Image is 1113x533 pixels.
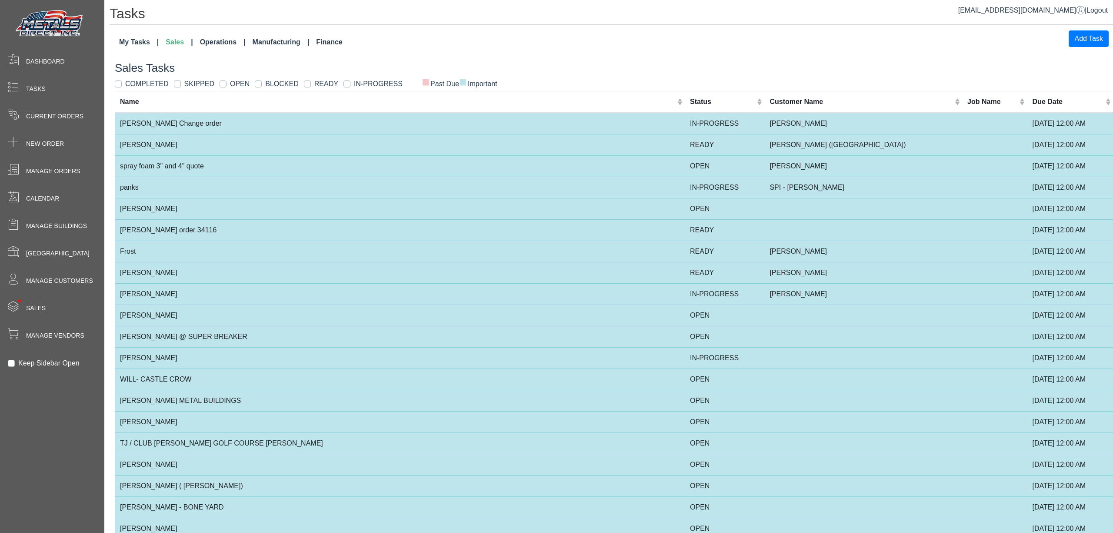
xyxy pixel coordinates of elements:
[230,79,250,89] label: OPEN
[26,139,64,148] span: New Order
[1027,241,1113,262] td: [DATE] 12:00 AM
[1027,283,1113,305] td: [DATE] 12:00 AM
[685,390,764,411] td: OPEN
[685,113,764,134] td: IN-PROGRESS
[685,347,764,369] td: IN-PROGRESS
[1027,326,1113,347] td: [DATE] 12:00 AM
[115,155,685,177] td: spray foam 3" and 4" quote
[115,177,685,198] td: panks
[354,79,403,89] label: IN-PROGRESS
[690,97,755,107] div: Status
[125,79,169,89] label: COMPLETED
[314,79,338,89] label: READY
[764,177,962,198] td: SPI - [PERSON_NAME]
[764,113,962,134] td: [PERSON_NAME]
[115,283,685,305] td: [PERSON_NAME]
[115,454,685,475] td: [PERSON_NAME]
[115,262,685,283] td: [PERSON_NAME]
[110,5,1113,25] h1: Tasks
[115,198,685,219] td: [PERSON_NAME]
[115,326,685,347] td: [PERSON_NAME] @ SUPER BREAKER
[115,432,685,454] td: TJ / CLUB [PERSON_NAME] GOLF COURSE [PERSON_NAME]
[1027,369,1113,390] td: [DATE] 12:00 AM
[115,113,685,134] td: [PERSON_NAME] Change order
[422,80,459,87] span: Past Due
[26,57,65,66] span: Dashboard
[26,221,87,231] span: Manage Buildings
[1069,30,1109,47] button: Add Task
[685,198,764,219] td: OPEN
[1027,390,1113,411] td: [DATE] 12:00 AM
[958,5,1108,16] div: |
[115,411,685,432] td: [PERSON_NAME]
[115,347,685,369] td: [PERSON_NAME]
[184,79,214,89] label: SKIPPED
[115,475,685,496] td: [PERSON_NAME] ( [PERSON_NAME])
[958,7,1085,14] a: [EMAIL_ADDRESS][DOMAIN_NAME]
[685,432,764,454] td: OPEN
[313,34,346,51] a: Finance
[120,97,675,107] div: Name
[1027,198,1113,219] td: [DATE] 12:00 AM
[685,134,764,155] td: READY
[26,331,84,340] span: Manage Vendors
[1027,113,1113,134] td: [DATE] 12:00 AM
[1027,305,1113,326] td: [DATE] 12:00 AM
[685,219,764,241] td: READY
[685,241,764,262] td: READY
[1027,177,1113,198] td: [DATE] 12:00 AM
[1027,155,1113,177] td: [DATE] 12:00 AM
[770,97,952,107] div: Customer Name
[13,8,87,40] img: Metals Direct Inc Logo
[764,283,962,305] td: [PERSON_NAME]
[1027,454,1113,475] td: [DATE] 12:00 AM
[116,34,162,51] a: My Tasks
[1027,134,1113,155] td: [DATE] 12:00 AM
[115,61,1113,75] h3: Sales Tasks
[1027,411,1113,432] td: [DATE] 12:00 AM
[115,496,685,518] td: [PERSON_NAME] - BONE YARD
[685,454,764,475] td: OPEN
[1033,97,1103,107] div: Due Date
[1027,219,1113,241] td: [DATE] 12:00 AM
[1027,475,1113,496] td: [DATE] 12:00 AM
[115,219,685,241] td: [PERSON_NAME] order 34116
[764,155,962,177] td: [PERSON_NAME]
[26,304,46,313] span: Sales
[764,134,962,155] td: [PERSON_NAME] ([GEOGRAPHIC_DATA])
[115,390,685,411] td: [PERSON_NAME] METAL BUILDINGS
[685,411,764,432] td: OPEN
[18,358,80,369] label: Keep Sidebar Open
[685,262,764,283] td: READY
[685,283,764,305] td: IN-PROGRESS
[1027,496,1113,518] td: [DATE] 12:00 AM
[8,287,30,315] span: •
[1027,262,1113,283] td: [DATE] 12:00 AM
[685,369,764,390] td: OPEN
[685,177,764,198] td: IN-PROGRESS
[685,475,764,496] td: OPEN
[685,326,764,347] td: OPEN
[26,112,83,121] span: Current Orders
[115,134,685,155] td: [PERSON_NAME]
[685,305,764,326] td: OPEN
[764,262,962,283] td: [PERSON_NAME]
[459,80,497,87] span: Important
[422,79,430,85] span: ■
[1086,7,1108,14] span: Logout
[764,241,962,262] td: [PERSON_NAME]
[967,97,1017,107] div: Job Name
[685,155,764,177] td: OPEN
[115,369,685,390] td: WILL- CASTLE CROW
[1027,347,1113,369] td: [DATE] 12:00 AM
[115,305,685,326] td: [PERSON_NAME]
[26,194,59,203] span: Calendar
[1027,432,1113,454] td: [DATE] 12:00 AM
[26,84,46,94] span: Tasks
[26,167,80,176] span: Manage Orders
[26,249,90,258] span: [GEOGRAPHIC_DATA]
[265,79,298,89] label: BLOCKED
[249,34,313,51] a: Manufacturing
[459,79,467,85] span: ■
